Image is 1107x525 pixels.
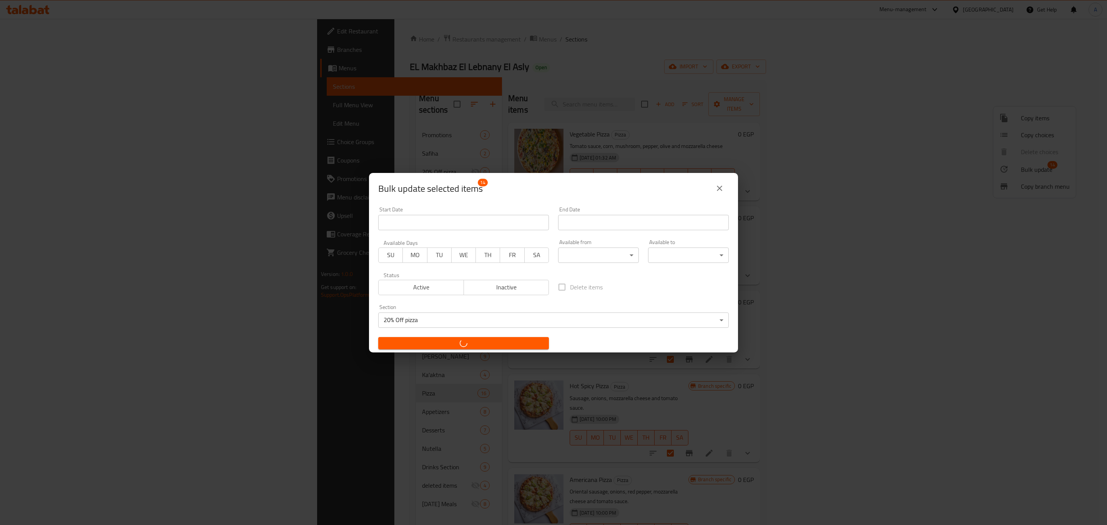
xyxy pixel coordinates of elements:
button: Active [378,280,464,295]
div: ​ [648,248,729,263]
span: Delete items [570,282,603,292]
button: SA [524,248,549,263]
span: SU [382,249,400,261]
button: Inactive [464,280,549,295]
span: FR [503,249,521,261]
button: TU [427,248,452,263]
span: Selected items count [378,183,483,195]
button: MO [402,248,427,263]
button: SU [378,248,403,263]
span: Active [382,282,461,293]
span: 14 [478,179,488,186]
button: FR [500,248,524,263]
span: Inactive [467,282,546,293]
span: TH [479,249,497,261]
span: TU [430,249,449,261]
span: WE [455,249,473,261]
button: WE [451,248,476,263]
span: SA [528,249,546,261]
button: close [710,179,729,198]
button: TH [475,248,500,263]
div: 20% Off pizza [378,312,729,328]
div: ​ [558,248,639,263]
span: MO [406,249,424,261]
